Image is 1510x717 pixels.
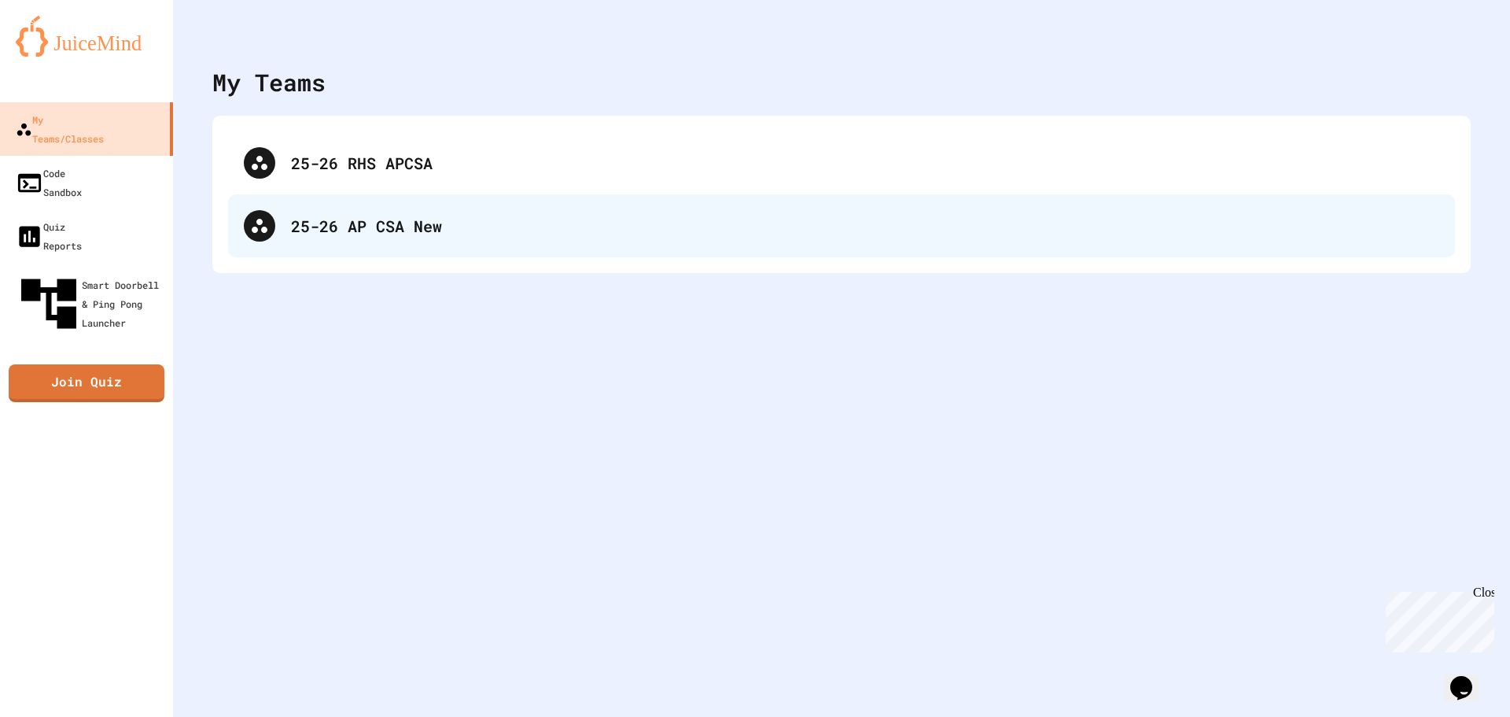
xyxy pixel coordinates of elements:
[16,271,167,337] div: Smart Doorbell & Ping Pong Launcher
[291,214,1439,238] div: 25-26 AP CSA New
[212,65,326,100] div: My Teams
[16,16,157,57] img: logo-orange.svg
[1379,586,1494,652] iframe: chat widget
[6,6,109,100] div: Chat with us now!Close
[9,364,164,402] a: Join Quiz
[228,194,1455,257] div: 25-26 AP CSA New
[228,131,1455,194] div: 25-26 RHS APCSA
[16,217,82,255] div: Quiz Reports
[1444,654,1494,701] iframe: chat widget
[16,164,82,201] div: Code Sandbox
[16,110,104,148] div: My Teams/Classes
[291,151,1439,175] div: 25-26 RHS APCSA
